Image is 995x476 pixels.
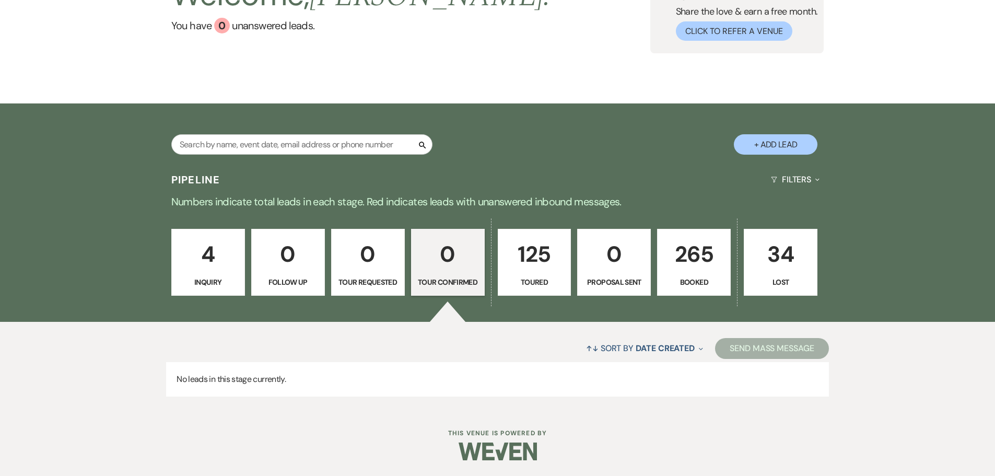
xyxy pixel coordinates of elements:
a: 265Booked [657,229,731,296]
p: Follow Up [258,276,318,288]
button: + Add Lead [734,134,817,155]
p: 0 [584,237,644,272]
button: Send Mass Message [715,338,829,359]
h3: Pipeline [171,172,220,187]
p: Proposal Sent [584,276,644,288]
p: 0 [338,237,398,272]
button: Click to Refer a Venue [676,21,792,41]
p: 34 [751,237,811,272]
input: Search by name, event date, email address or phone number [171,134,432,155]
span: ↑↓ [586,343,599,354]
img: Weven Logo [459,433,537,470]
span: Date Created [636,343,695,354]
a: 34Lost [744,229,817,296]
p: Booked [664,276,724,288]
a: 0Tour Requested [331,229,405,296]
p: 0 [258,237,318,272]
button: Sort By Date Created [582,334,707,362]
p: Tour Requested [338,276,398,288]
p: 4 [178,237,238,272]
a: 0Proposal Sent [577,229,651,296]
p: 265 [664,237,724,272]
p: Inquiry [178,276,238,288]
a: You have 0 unanswered leads. [171,18,551,33]
p: 125 [505,237,565,272]
p: Tour Confirmed [418,276,478,288]
a: 125Toured [498,229,571,296]
a: 0Follow Up [251,229,325,296]
p: Numbers indicate total leads in each stage. Red indicates leads with unanswered inbound messages. [122,193,874,210]
a: 0Tour Confirmed [411,229,485,296]
p: 0 [418,237,478,272]
div: 0 [214,18,230,33]
p: Lost [751,276,811,288]
a: 4Inquiry [171,229,245,296]
p: Toured [505,276,565,288]
p: No leads in this stage currently. [166,362,829,397]
button: Filters [767,166,824,193]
